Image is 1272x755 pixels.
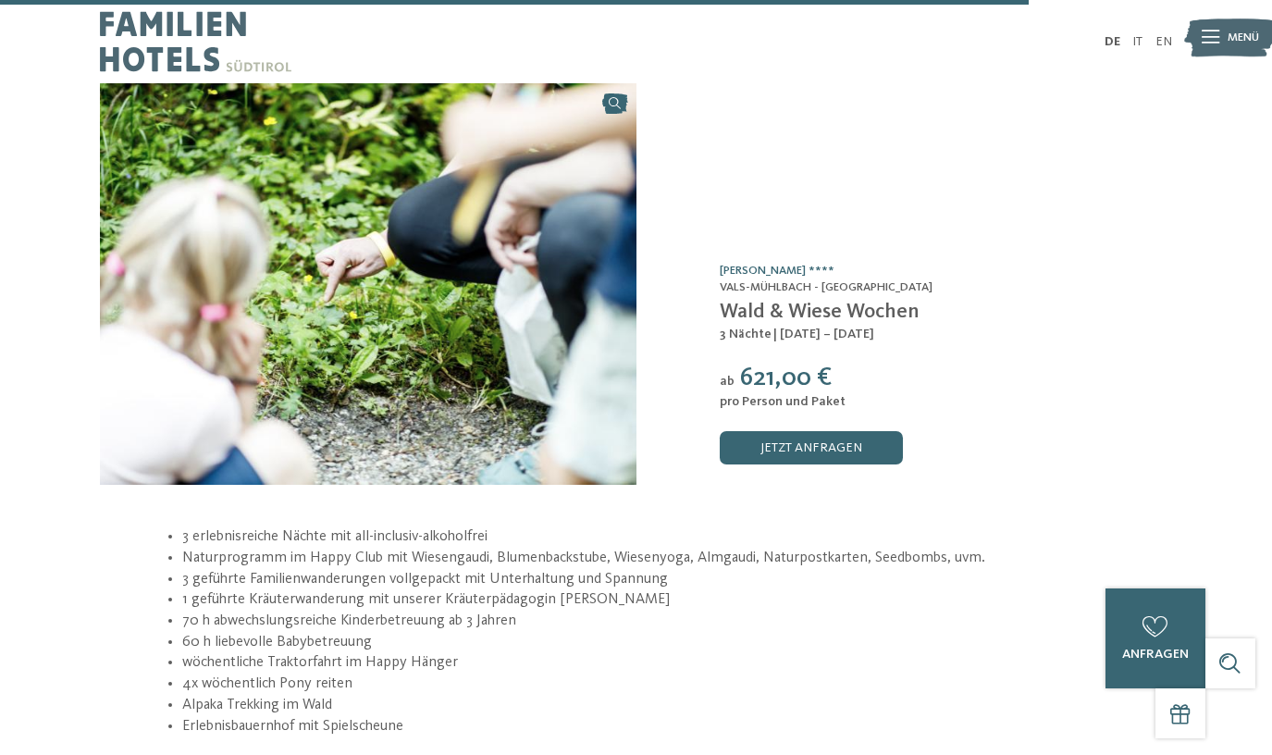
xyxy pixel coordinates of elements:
[1155,35,1172,48] a: EN
[720,375,735,388] span: ab
[720,395,846,408] span: pro Person und Paket
[182,716,1103,737] li: Erlebnisbauernhof mit Spielscheune
[740,365,832,390] span: 621,00 €
[1105,588,1205,688] a: anfragen
[1105,35,1120,48] a: DE
[720,302,920,322] span: Wald & Wiese Wochen
[182,526,1103,548] li: 3 erlebnisreiche Nächte mit all-inclusiv-alkoholfrei
[1228,30,1259,46] span: Menü
[182,548,1103,569] li: Naturprogramm im Happy Club mit Wiesengaudi, Blumenbackstube, Wiesenyoga, Almgaudi, Naturpostkart...
[720,431,903,464] a: jetzt anfragen
[182,695,1103,716] li: Alpaka Trekking im Wald
[182,569,1103,590] li: 3 geführte Familienwanderungen vollgepackt mit Unterhaltung und Spannung
[182,652,1103,674] li: wöchentliche Traktorfahrt im Happy Hänger
[182,632,1103,653] li: 60 h liebevolle Babybetreuung
[1122,648,1189,661] span: anfragen
[720,281,932,293] span: Vals-Mühlbach - [GEOGRAPHIC_DATA]
[1132,35,1142,48] a: IT
[773,328,874,340] span: | [DATE] – [DATE]
[720,328,772,340] span: 3 Nächte
[182,674,1103,695] li: 4x wöchentlich Pony reiten
[100,83,636,485] img: Wald & Wiese Wochen
[182,611,1103,632] li: 70 h abwechslungsreiche Kinderbetreuung ab 3 Jahren
[182,589,1103,611] li: 1 geführte Kräuterwanderung mit unserer Kräuterpädagogin [PERSON_NAME]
